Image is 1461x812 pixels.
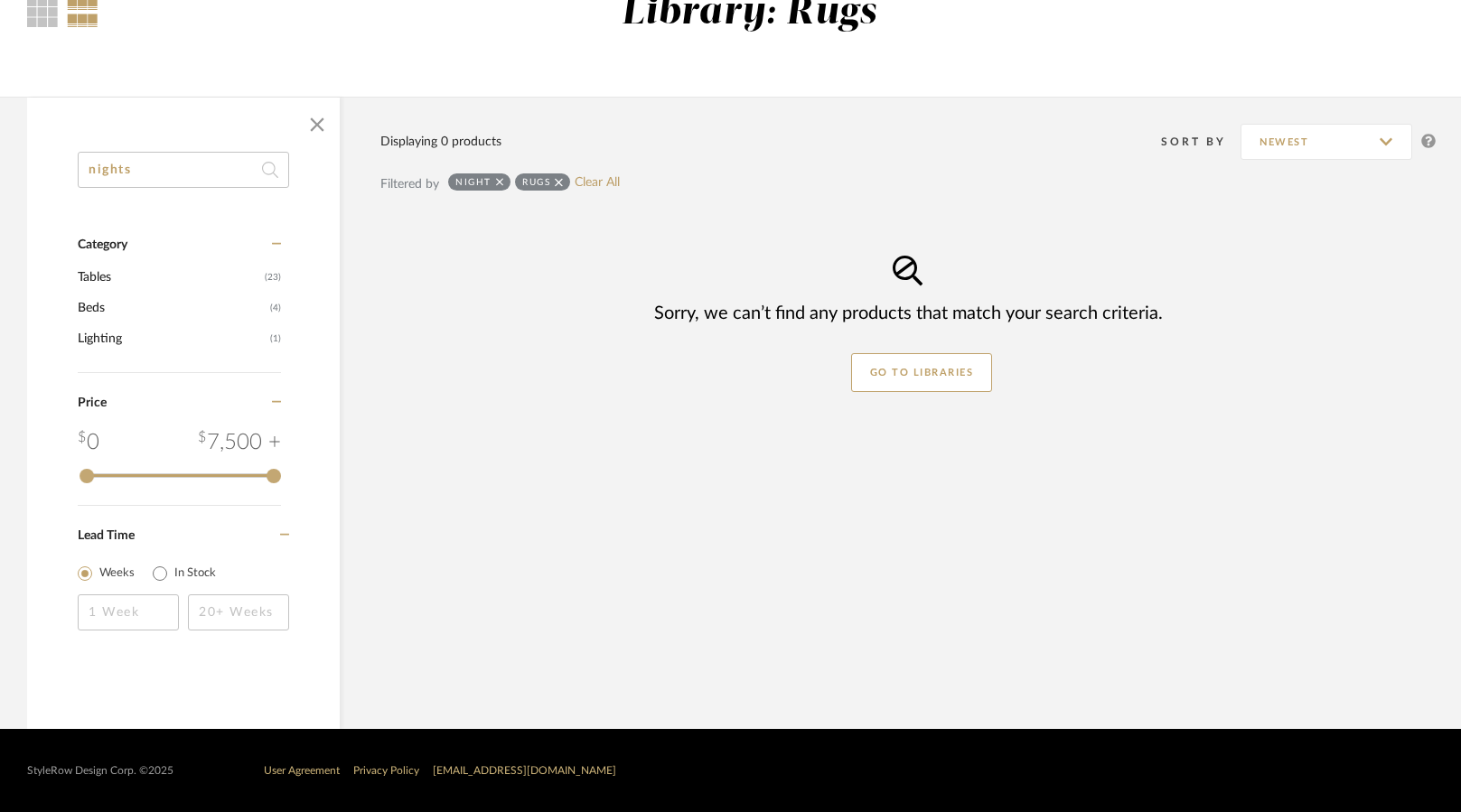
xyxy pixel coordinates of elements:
[78,426,99,459] div: 0
[851,353,993,392] button: GO TO LIBRARIES
[78,594,179,630] input: 1 Week
[99,565,135,583] label: Weeks
[78,262,260,293] span: Tables
[380,132,501,152] div: Displaying 0 products
[270,324,281,353] span: (1)
[174,565,216,583] label: In Stock
[264,765,340,776] a: User Agreement
[522,176,550,188] div: Rugs
[455,176,492,188] div: night
[78,293,266,323] span: Beds
[27,764,173,778] div: StyleRow Design Corp. ©2025
[353,765,419,776] a: Privacy Policy
[270,294,281,322] span: (4)
[78,397,107,409] span: Price
[198,426,281,459] div: 7,500 +
[299,107,335,143] button: Close
[433,765,616,776] a: [EMAIL_ADDRESS][DOMAIN_NAME]
[380,174,439,194] div: Filtered by
[78,323,266,354] span: Lighting
[654,301,1163,326] div: Sorry, we can’t find any products that match your search criteria.
[78,238,127,253] span: Category
[575,175,620,191] a: Clear All
[78,152,289,188] input: Search within 0 results
[265,263,281,292] span: (23)
[1161,133,1241,151] div: Sort By
[78,529,135,542] span: Lead Time
[188,594,289,630] input: 20+ Weeks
